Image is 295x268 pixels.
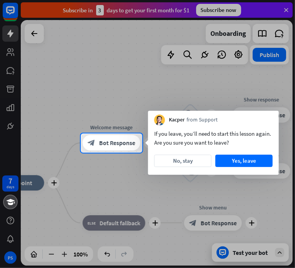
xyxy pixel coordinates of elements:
span: Bot Response [99,139,135,147]
div: If you leave, you’ll need to start this lesson again. Are you sure you want to leave? [154,129,273,147]
button: Yes, leave [215,155,273,167]
button: No, stay [154,155,212,167]
button: Open LiveChat chat widget [6,3,29,26]
i: block_bot_response [88,139,95,147]
span: from Support [187,116,218,124]
span: Kacper [169,116,185,124]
